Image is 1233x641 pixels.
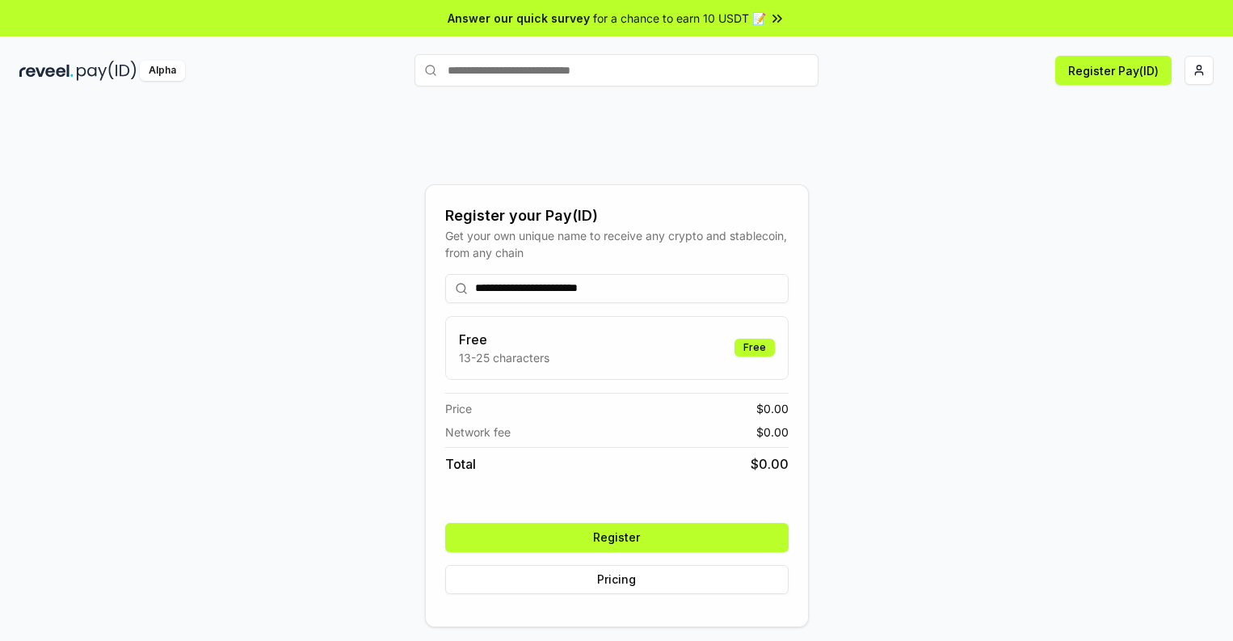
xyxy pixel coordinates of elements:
[593,10,766,27] span: for a chance to earn 10 USDT 📝
[445,454,476,474] span: Total
[445,400,472,417] span: Price
[448,10,590,27] span: Answer our quick survey
[756,424,789,441] span: $ 0.00
[445,424,511,441] span: Network fee
[140,61,185,81] div: Alpha
[751,454,789,474] span: $ 0.00
[756,400,789,417] span: $ 0.00
[445,227,789,261] div: Get your own unique name to receive any crypto and stablecoin, from any chain
[459,349,549,366] p: 13-25 characters
[19,61,74,81] img: reveel_dark
[445,205,789,227] div: Register your Pay(ID)
[1055,56,1172,85] button: Register Pay(ID)
[77,61,137,81] img: pay_id
[459,330,549,349] h3: Free
[734,339,775,356] div: Free
[445,523,789,552] button: Register
[445,565,789,594] button: Pricing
